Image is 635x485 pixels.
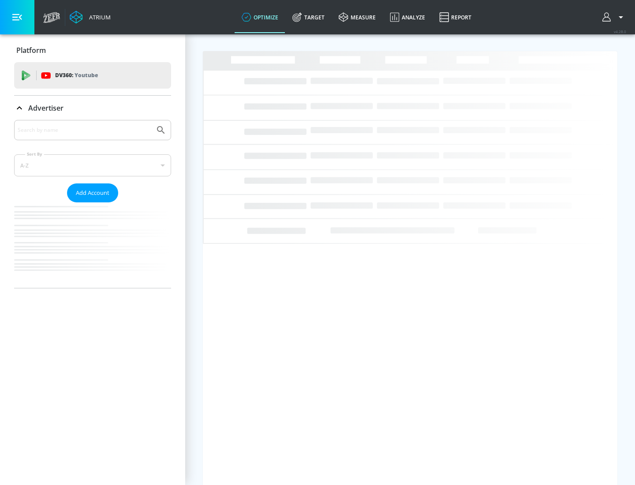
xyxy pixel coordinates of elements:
input: Search by name [18,124,151,136]
button: Add Account [67,183,118,202]
p: Advertiser [28,103,63,113]
div: Advertiser [14,120,171,288]
div: A-Z [14,154,171,176]
a: optimize [235,1,285,33]
a: Analyze [383,1,432,33]
div: Advertiser [14,96,171,120]
p: DV360: [55,71,98,80]
p: Platform [16,45,46,55]
a: Atrium [70,11,111,24]
p: Youtube [75,71,98,80]
label: Sort By [25,151,44,157]
a: Target [285,1,332,33]
div: Atrium [86,13,111,21]
a: Report [432,1,478,33]
span: Add Account [76,188,109,198]
a: measure [332,1,383,33]
div: DV360: Youtube [14,62,171,89]
div: Platform [14,38,171,63]
span: v 4.28.0 [614,29,626,34]
nav: list of Advertiser [14,202,171,288]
